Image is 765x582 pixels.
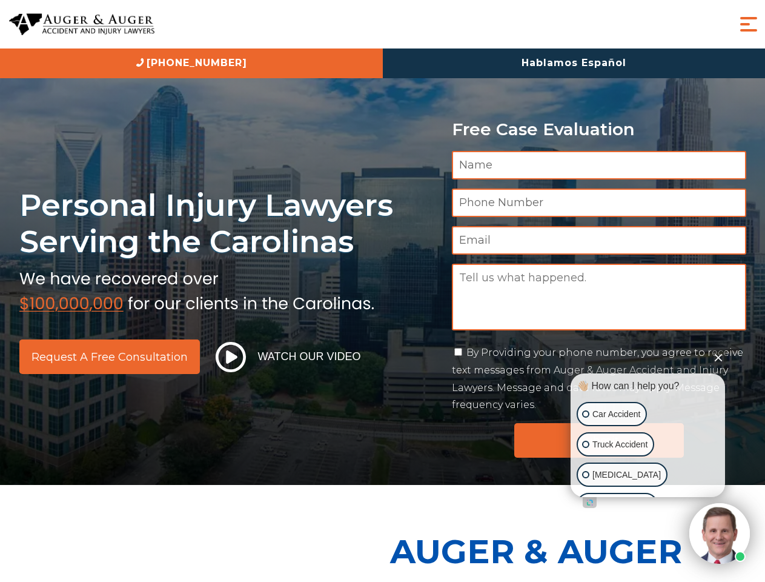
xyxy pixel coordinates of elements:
[390,521,758,581] p: Auger & Auger
[514,423,684,458] input: Submit
[31,352,188,363] span: Request a Free Consultation
[19,187,437,260] h1: Personal Injury Lawyers Serving the Carolinas
[592,407,640,422] p: Car Accident
[592,467,661,483] p: [MEDICAL_DATA]
[212,341,365,373] button: Watch Our Video
[452,347,743,410] label: By Providing your phone number, you agree to receive text messages from Auger & Auger Accident an...
[452,120,746,139] p: Free Case Evaluation
[452,189,746,217] input: Phone Number
[452,226,746,255] input: Email
[710,349,727,366] button: Close Intaker Chat Widget
[19,266,374,312] img: sub text
[592,437,647,452] p: Truck Accident
[19,339,200,374] a: Request a Free Consultation
[9,13,154,36] img: Auger & Auger Accident and Injury Lawyers Logo
[737,12,761,36] button: Menu
[452,151,746,179] input: Name
[583,497,597,508] a: Open intaker chat
[574,380,722,393] div: 👋🏼 How can I help you?
[689,503,750,564] img: Intaker widget Avatar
